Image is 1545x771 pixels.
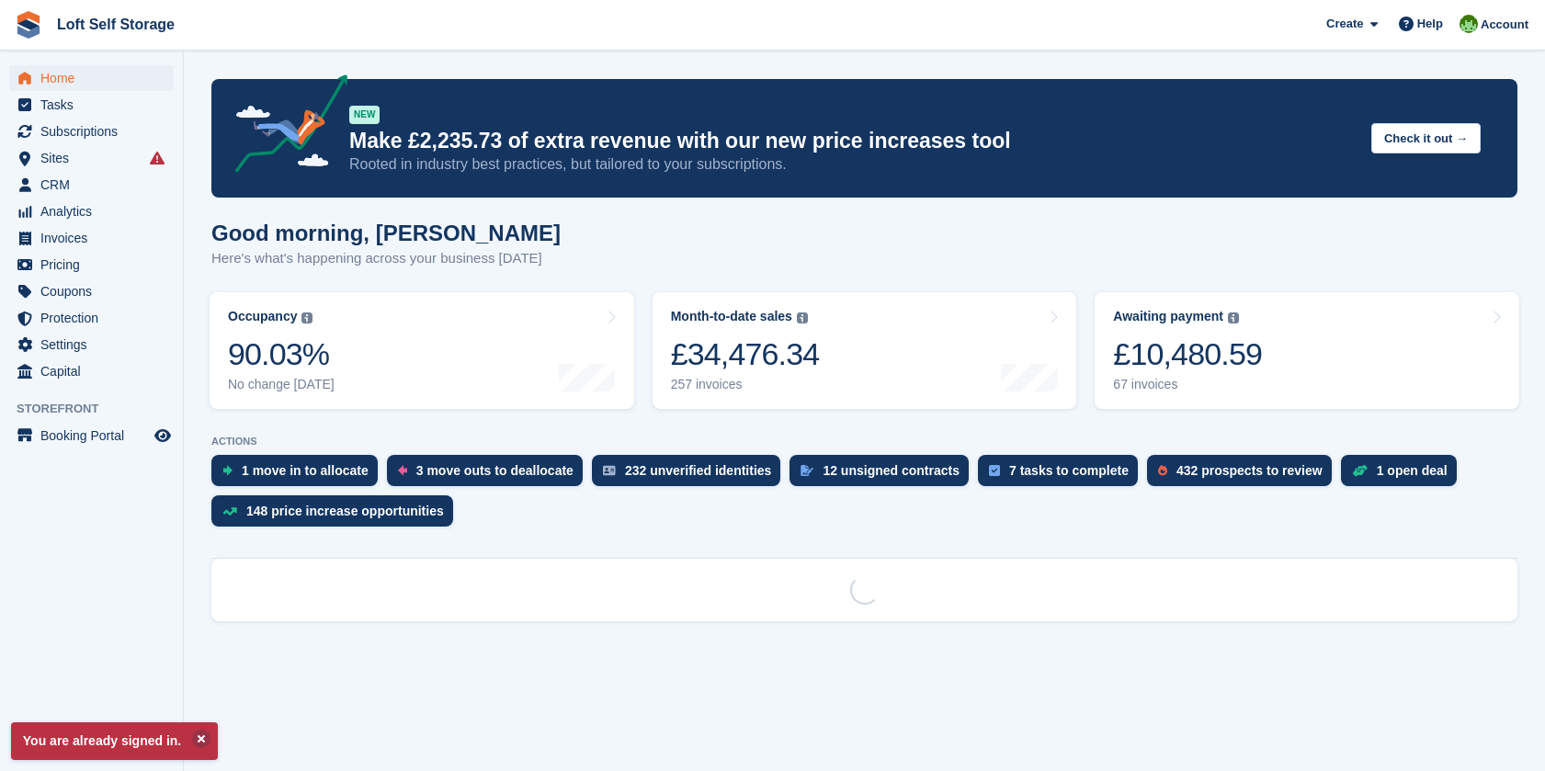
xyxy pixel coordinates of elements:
[9,305,174,331] a: menu
[211,455,387,495] a: 1 move in to allocate
[9,198,174,224] a: menu
[9,252,174,278] a: menu
[15,11,42,39] img: stora-icon-8386f47178a22dfd0bd8f6a31ec36ba5ce8667c1dd55bd0f319d3a0aa187defe.svg
[603,465,616,476] img: verify_identity-adf6edd0f0f0b5bbfe63781bf79b02c33cf7c696d77639b501bdc392416b5a36.svg
[1417,15,1443,33] span: Help
[222,507,237,516] img: price_increase_opportunities-93ffe204e8149a01c8c9dc8f82e8f89637d9d84a8eef4429ea346261dce0b2c0.svg
[242,463,369,478] div: 1 move in to allocate
[398,465,407,476] img: move_outs_to_deallocate_icon-f764333ba52eb49d3ac5e1228854f67142a1ed5810a6f6cc68b1a99e826820c5.svg
[1341,455,1466,495] a: 1 open deal
[1481,16,1528,34] span: Account
[823,463,960,478] div: 12 unsigned contracts
[40,198,151,224] span: Analytics
[1158,465,1167,476] img: prospect-51fa495bee0391a8d652442698ab0144808aea92771e9ea1ae160a38d050c398.svg
[1009,463,1129,478] div: 7 tasks to complete
[211,436,1517,448] p: ACTIONS
[1176,463,1323,478] div: 432 prospects to review
[801,465,813,476] img: contract_signature_icon-13c848040528278c33f63329250d36e43548de30e8caae1d1a13099fd9432cc5.svg
[222,465,233,476] img: move_ins_to_allocate_icon-fdf77a2bb77ea45bf5b3d319d69a93e2d87916cf1d5bf7949dd705db3b84f3ca.svg
[150,151,165,165] i: Smart entry sync failures have occurred
[17,400,183,418] span: Storefront
[349,154,1357,175] p: Rooted in industry best practices, but tailored to your subscriptions.
[301,312,312,323] img: icon-info-grey-7440780725fd019a000dd9b08b2336e03edf1995a4989e88bcd33f0948082b44.svg
[671,335,820,373] div: £34,476.34
[211,495,462,536] a: 148 price increase opportunities
[387,455,592,495] a: 3 move outs to deallocate
[9,65,174,91] a: menu
[9,119,174,144] a: menu
[592,455,790,495] a: 232 unverified identities
[671,309,792,324] div: Month-to-date sales
[9,172,174,198] a: menu
[978,455,1147,495] a: 7 tasks to complete
[228,335,335,373] div: 90.03%
[50,9,182,40] a: Loft Self Storage
[211,221,561,245] h1: Good morning, [PERSON_NAME]
[11,722,218,760] p: You are already signed in.
[211,248,561,269] p: Here's what's happening across your business [DATE]
[9,225,174,251] a: menu
[9,332,174,357] a: menu
[40,423,151,448] span: Booking Portal
[220,74,348,179] img: price-adjustments-announcement-icon-8257ccfd72463d97f412b2fc003d46551f7dbcb40ab6d574587a9cd5c0d94...
[671,377,820,392] div: 257 invoices
[1371,123,1481,153] button: Check it out →
[416,463,574,478] div: 3 move outs to deallocate
[797,312,808,323] img: icon-info-grey-7440780725fd019a000dd9b08b2336e03edf1995a4989e88bcd33f0948082b44.svg
[653,292,1077,409] a: Month-to-date sales £34,476.34 257 invoices
[152,425,174,447] a: Preview store
[40,278,151,304] span: Coupons
[1113,377,1262,392] div: 67 invoices
[349,106,380,124] div: NEW
[1326,15,1363,33] span: Create
[228,377,335,392] div: No change [DATE]
[40,252,151,278] span: Pricing
[228,309,297,324] div: Occupancy
[246,504,444,518] div: 148 price increase opportunities
[790,455,978,495] a: 12 unsigned contracts
[9,92,174,118] a: menu
[1460,15,1478,33] img: James Johnson
[1113,309,1223,324] div: Awaiting payment
[1095,292,1519,409] a: Awaiting payment £10,480.59 67 invoices
[1113,335,1262,373] div: £10,480.59
[40,305,151,331] span: Protection
[210,292,634,409] a: Occupancy 90.03% No change [DATE]
[40,225,151,251] span: Invoices
[1352,464,1368,477] img: deal-1b604bf984904fb50ccaf53a9ad4b4a5d6e5aea283cecdc64d6e3604feb123c2.svg
[9,278,174,304] a: menu
[40,92,151,118] span: Tasks
[40,358,151,384] span: Capital
[9,423,174,448] a: menu
[989,465,1000,476] img: task-75834270c22a3079a89374b754ae025e5fb1db73e45f91037f5363f120a921f8.svg
[349,128,1357,154] p: Make £2,235.73 of extra revenue with our new price increases tool
[625,463,772,478] div: 232 unverified identities
[1147,455,1341,495] a: 432 prospects to review
[40,65,151,91] span: Home
[40,172,151,198] span: CRM
[9,358,174,384] a: menu
[9,145,174,171] a: menu
[40,332,151,357] span: Settings
[40,145,151,171] span: Sites
[1377,463,1448,478] div: 1 open deal
[40,119,151,144] span: Subscriptions
[1228,312,1239,323] img: icon-info-grey-7440780725fd019a000dd9b08b2336e03edf1995a4989e88bcd33f0948082b44.svg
